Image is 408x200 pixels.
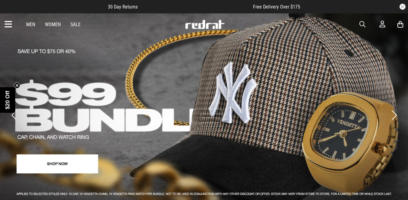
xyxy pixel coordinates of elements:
span: $20 Off [5,91,11,109]
button: Previous slide [10,109,18,122]
a: Men [26,22,35,27]
button: Close teaser [14,82,20,88]
a: Sale [70,22,81,27]
span: Free Delivery Over $175 [253,4,300,10]
a: Women [45,22,61,27]
iframe: Customer reviews powered by Trustpilot [150,4,241,10]
img: Redrat logo [185,20,225,29]
button: Next slide [390,109,398,122]
span: 30 Day Returns [108,4,138,10]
